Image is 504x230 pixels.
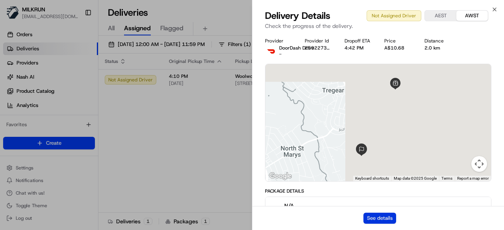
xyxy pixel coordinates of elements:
div: Provider [265,38,292,44]
button: AWST [456,11,488,21]
div: Price [384,38,411,44]
button: Keyboard shortcuts [355,176,389,181]
button: AEST [425,11,456,21]
button: 2592273999 [305,45,332,51]
span: - [279,51,282,57]
span: Map data ©2025 Google [394,176,437,180]
img: doordash_logo_v2.png [265,45,278,57]
div: Dropoff ETA [345,38,372,44]
div: Package Details [265,188,491,194]
a: Open this area in Google Maps (opens a new window) [267,171,293,181]
div: Provider Id [305,38,332,44]
img: Google [267,171,293,181]
button: Map camera controls [471,156,487,172]
span: DoorDash Drive [279,45,314,51]
div: 4:42 PM [345,45,372,51]
span: N/A [284,202,307,210]
a: Report a map error [457,176,489,180]
p: Check the progress of the delivery. [265,22,491,30]
div: 2.0 km [424,45,452,51]
div: Distance [424,38,452,44]
button: See details [363,213,396,224]
div: A$10.68 [384,45,411,51]
span: Delivery Details [265,9,330,22]
a: Terms [441,176,452,180]
button: N/A [265,197,491,222]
